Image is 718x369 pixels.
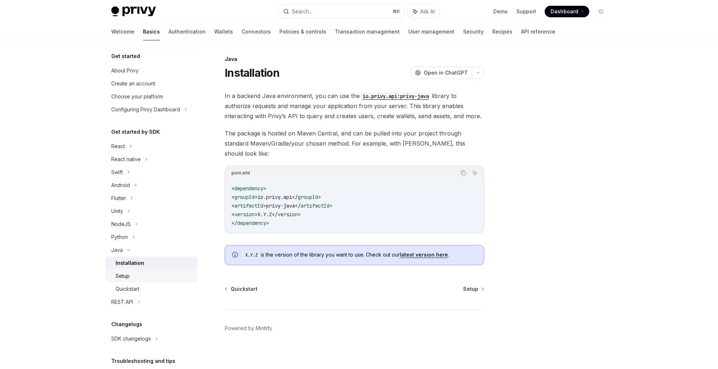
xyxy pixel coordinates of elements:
[225,128,484,159] span: The package is hosted on Maven Central, and can be pulled into your project through standard Mave...
[470,168,480,178] button: Ask AI
[234,185,263,192] span: dependency
[234,194,255,200] span: groupId
[278,5,404,18] button: Search...⌘K
[493,8,508,15] a: Demo
[106,270,198,283] a: Setup
[463,285,484,293] a: Setup
[295,203,301,209] span: </
[111,142,125,151] div: React
[392,9,400,14] span: ⌘ K
[545,6,589,17] a: Dashboard
[106,90,198,103] a: Choose your platform
[551,8,578,15] span: Dashboard
[106,257,198,270] a: Installation
[424,69,468,76] span: Open in ChatGPT
[595,6,607,17] button: Toggle dark mode
[263,185,266,192] span: >
[318,194,321,200] span: >
[278,211,298,218] span: version
[111,207,123,215] div: Unity
[111,6,156,17] img: light logo
[111,92,163,101] div: Choose your platform
[111,155,141,164] div: React native
[111,128,160,136] h5: Get started by SDK
[116,259,144,267] div: Installation
[111,66,139,75] div: About Privy
[232,168,250,178] div: pom.xml
[266,203,295,209] span: privy-java
[111,181,130,190] div: Android
[106,77,198,90] a: Create an account
[231,285,257,293] span: Quickstart
[272,211,278,218] span: </
[420,8,435,15] span: Ask AI
[234,211,255,218] span: version
[298,211,301,218] span: >
[292,194,298,200] span: </
[257,194,292,200] span: io.privy.api
[232,220,237,226] span: </
[111,79,155,88] div: Create an account
[111,357,175,365] h5: Troubleshooting and tips
[111,220,131,228] div: NodeJS
[298,194,318,200] span: groupId
[521,23,555,40] a: API reference
[111,320,142,329] h5: Changelogs
[263,203,266,209] span: >
[400,252,448,258] a: latest version here
[408,5,440,18] button: Ask AI
[292,7,312,16] div: Search...
[335,23,400,40] a: Transaction management
[143,23,160,40] a: Basics
[106,283,198,295] a: Quickstart
[234,203,263,209] span: artifactId
[214,23,233,40] a: Wallets
[257,211,272,218] span: X.Y.Z
[492,23,512,40] a: Recipes
[111,52,140,61] h5: Get started
[111,334,151,343] div: SDK changelogs
[111,194,126,203] div: Flutter
[225,285,257,293] a: Quickstart
[232,194,234,200] span: <
[225,325,272,332] a: Powered by Mintlify
[459,168,468,178] button: Copy the contents from the code block
[242,251,477,259] span: is the version of the library you want to use. Check out our .
[463,23,484,40] a: Security
[111,246,123,254] div: Java
[255,194,257,200] span: >
[111,298,133,306] div: REST API
[225,66,279,79] h1: Installation
[232,185,234,192] span: <
[516,8,536,15] a: Support
[242,252,261,259] code: X.Y.Z
[232,252,239,259] svg: Info
[408,23,454,40] a: User management
[111,105,180,114] div: Configuring Privy Dashboard
[410,67,472,79] button: Open in ChatGPT
[116,272,130,280] div: Setup
[232,211,234,218] span: <
[242,23,271,40] a: Connectors
[279,23,326,40] a: Policies & controls
[360,92,432,100] code: io.privy.api:privy-java
[360,92,432,99] a: io.privy.api:privy-java
[116,285,139,293] div: Quickstart
[463,285,478,293] span: Setup
[111,23,134,40] a: Welcome
[225,55,484,63] div: Java
[111,168,123,177] div: Swift
[111,233,128,241] div: Python
[232,203,234,209] span: <
[301,203,329,209] span: artifactId
[106,64,198,77] a: About Privy
[266,220,269,226] span: >
[329,203,332,209] span: >
[237,220,266,226] span: dependency
[225,91,484,121] span: In a backend Java environment, you can use the library to authorize requests and manage your appl...
[169,23,206,40] a: Authentication
[255,211,257,218] span: >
